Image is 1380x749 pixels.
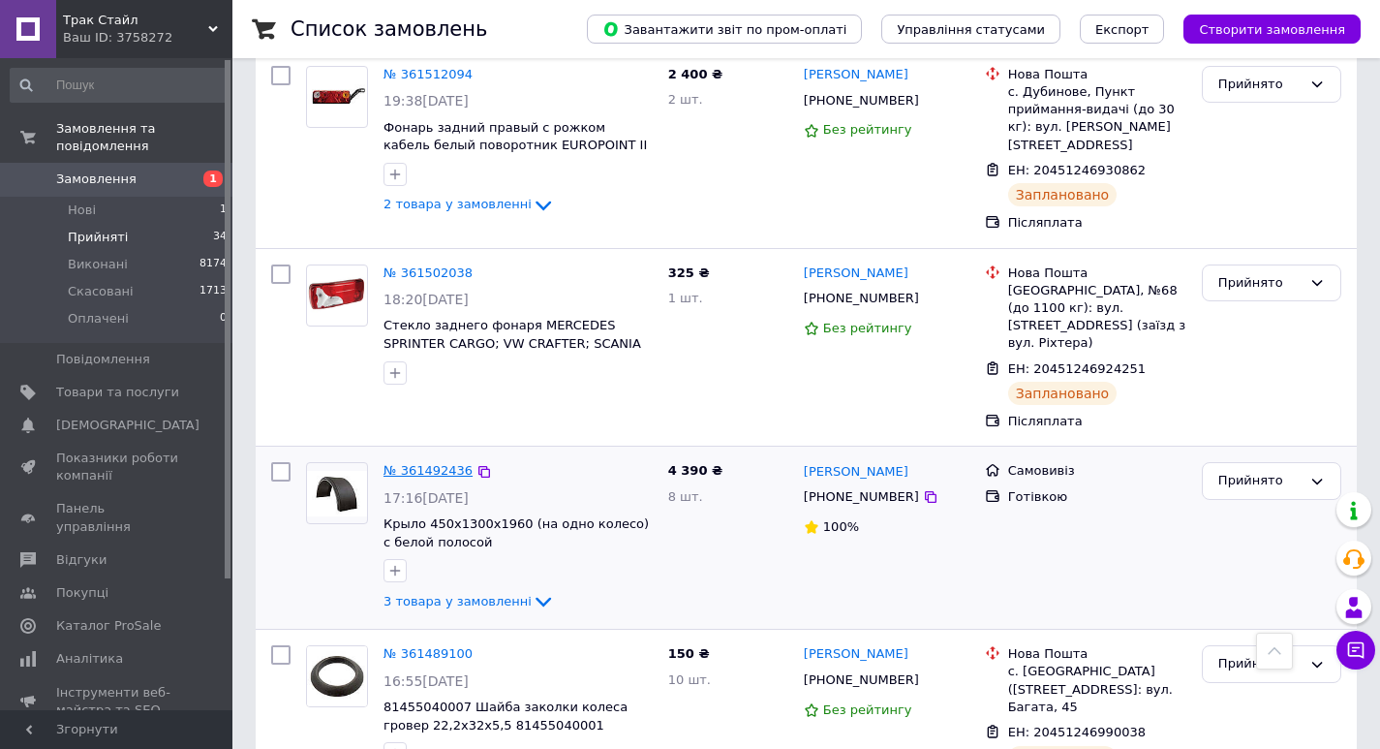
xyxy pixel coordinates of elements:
[383,265,473,280] a: № 361502038
[1008,663,1186,716] div: с. [GEOGRAPHIC_DATA] ([STREET_ADDRESS]: вул. Багата, 45
[804,489,919,504] span: [PHONE_NUMBER]
[68,256,128,273] span: Виконані
[1183,15,1361,44] button: Створити замовлення
[56,450,179,484] span: Показники роботи компанії
[220,202,227,219] span: 1
[213,229,227,246] span: 34
[291,17,487,41] h1: Список замовлень
[383,292,469,307] span: 18:20[DATE]
[68,310,129,328] span: Оплачені
[1008,66,1186,83] div: Нова Пошта
[1095,22,1150,37] span: Експорт
[220,310,227,328] span: 0
[306,66,368,128] a: Фото товару
[383,490,469,506] span: 17:16[DATE]
[383,318,641,368] a: Стекло заднего фонаря MERCEDES SPRINTER CARGO; VW CRAFTER; SCANIA P, G, R, T; MAN TGE
[383,646,473,661] a: № 361489100
[1008,645,1186,663] div: Нова Пошта
[56,384,179,401] span: Товари та послуги
[10,68,229,103] input: Пошук
[56,351,150,368] span: Повідомлення
[383,516,649,549] a: Крыло 450x1300x1960 (на одно колесо) с белой полосой
[383,197,555,211] a: 2 товара у замовленні
[1218,75,1302,95] div: Прийнято
[383,594,532,609] span: 3 товара у замовленні
[56,120,232,155] span: Замовлення та повідомлення
[383,120,647,171] a: Фонарь задний правый с рожком кабель белый поворотник EUROPOINT II треугольник
[56,617,161,635] span: Каталог ProSale
[804,645,908,664] a: [PERSON_NAME]
[1008,382,1118,405] div: Заплановано
[63,12,208,29] span: Трак Стайл
[63,29,232,47] div: Ваш ID: 3758272
[56,650,123,668] span: Аналітика
[68,283,134,300] span: Скасовані
[804,66,908,84] a: [PERSON_NAME]
[1008,361,1146,376] span: ЕН: 20451246924251
[897,22,1045,37] span: Управління статусами
[668,672,711,687] span: 10 шт.
[56,684,179,719] span: Інструменти веб-майстра та SEO
[56,584,108,602] span: Покупці
[203,171,223,187] span: 1
[306,265,368,327] a: Фото товару
[668,92,703,107] span: 2 шт.
[668,646,710,661] span: 150 ₴
[823,321,912,335] span: Без рейтингу
[383,673,469,689] span: 16:55[DATE]
[668,489,703,504] span: 8 шт.
[804,672,919,687] span: [PHONE_NUMBER]
[823,702,912,717] span: Без рейтингу
[1008,488,1186,506] div: Готівкою
[383,594,555,609] a: 3 товара у замовленні
[823,519,859,534] span: 100%
[602,20,846,38] span: Завантажити звіт по пром-оплаті
[307,471,367,516] img: Фото товару
[1008,83,1186,154] div: с. Дубинове, Пункт приймання-видачі (до 30 кг): вул. [PERSON_NAME][STREET_ADDRESS]
[1164,21,1361,36] a: Створити замовлення
[1008,214,1186,232] div: Післяплата
[307,84,367,109] img: Фото товару
[56,551,107,569] span: Відгуки
[56,171,137,188] span: Замовлення
[1218,273,1302,294] div: Прийнято
[383,198,532,212] span: 2 товара у замовленні
[1008,462,1186,480] div: Самовивіз
[1336,631,1375,670] button: Чат з покупцем
[1008,282,1186,353] div: [GEOGRAPHIC_DATA], №68 (до 1100 кг): вул. [STREET_ADDRESS] (заїзд з вул. Ріхтера)
[1080,15,1165,44] button: Експорт
[804,291,919,305] span: [PHONE_NUMBER]
[1008,265,1186,282] div: Нова Пошта
[68,229,128,246] span: Прийняті
[1008,725,1146,739] span: ЕН: 20451246990038
[1008,183,1118,206] div: Заплановано
[68,202,96,219] span: Нові
[1218,471,1302,491] div: Прийнято
[383,700,628,733] a: 81455040007 Шайба заколки колеса гровер 22,2x32x5,5 81455040001
[199,256,227,273] span: 8174
[823,122,912,137] span: Без рейтингу
[56,500,179,535] span: Панель управління
[804,463,908,482] a: [PERSON_NAME]
[668,463,722,478] span: 4 390 ₴
[383,67,473,81] a: № 361512094
[1218,654,1302,674] div: Прийнято
[306,462,368,524] a: Фото товару
[1199,22,1345,37] span: Створити замовлення
[306,645,368,707] a: Фото товару
[804,93,919,108] span: [PHONE_NUMBER]
[383,93,469,109] span: 19:38[DATE]
[668,291,703,305] span: 1 шт.
[307,646,367,706] img: Фото товару
[668,67,722,81] span: 2 400 ₴
[199,283,227,300] span: 1713
[307,277,367,313] img: Фото товару
[1008,413,1186,430] div: Післяплата
[383,463,473,478] a: № 361492436
[1008,163,1146,177] span: ЕН: 20451246930862
[587,15,862,44] button: Завантажити звіт по пром-оплаті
